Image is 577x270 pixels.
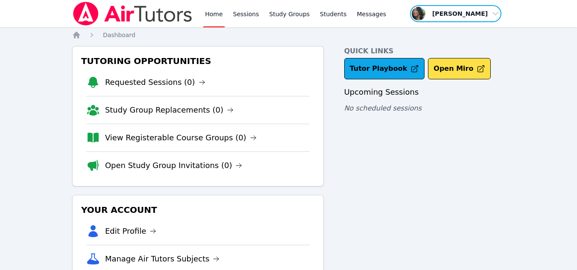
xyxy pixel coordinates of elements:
a: Manage Air Tutors Subjects [105,253,220,265]
a: Dashboard [103,31,135,39]
a: Edit Profile [105,225,157,237]
h4: Quick Links [344,46,505,56]
a: View Registerable Course Groups (0) [105,132,257,144]
span: No scheduled sessions [344,104,422,112]
a: Tutor Playbook [344,58,425,79]
h3: Tutoring Opportunities [79,53,316,69]
nav: Breadcrumb [72,31,505,39]
a: Open Study Group Invitations (0) [105,160,243,171]
button: Open Miro [428,58,491,79]
h3: Your Account [79,202,316,218]
img: Air Tutors [72,2,193,26]
a: Study Group Replacements (0) [105,104,234,116]
a: Requested Sessions (0) [105,76,205,88]
span: Messages [357,10,387,18]
h3: Upcoming Sessions [344,86,505,98]
span: Dashboard [103,32,135,38]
